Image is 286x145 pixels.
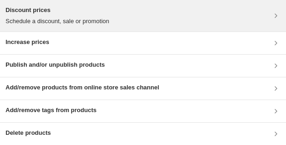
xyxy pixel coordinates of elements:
[6,106,96,115] h3: Add/remove tags from products
[6,6,109,15] h3: Discount prices
[6,128,51,138] h3: Delete products
[6,83,159,92] h3: Add/remove products from online store sales channel
[6,38,49,47] h3: Increase prices
[6,17,109,26] p: Schedule a discount, sale or promotion
[6,60,105,69] h3: Publish and/or unpublish products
